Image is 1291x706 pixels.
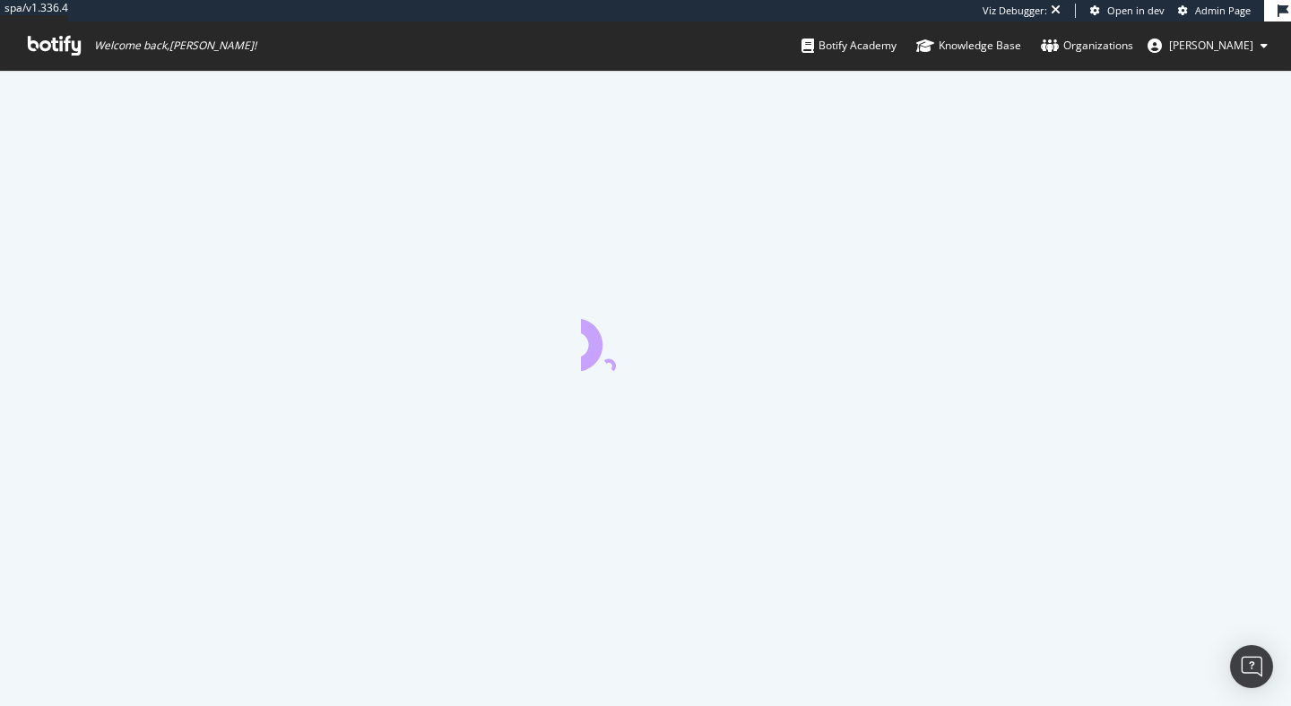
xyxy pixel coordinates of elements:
[94,39,256,53] span: Welcome back, [PERSON_NAME] !
[1169,38,1253,53] span: adrianna
[1107,4,1165,17] span: Open in dev
[1195,4,1251,17] span: Admin Page
[1230,645,1273,688] div: Open Intercom Messenger
[1178,4,1251,18] a: Admin Page
[916,22,1021,70] a: Knowledge Base
[916,37,1021,55] div: Knowledge Base
[1133,31,1282,60] button: [PERSON_NAME]
[983,4,1047,18] div: Viz Debugger:
[1090,4,1165,18] a: Open in dev
[801,37,897,55] div: Botify Academy
[801,22,897,70] a: Botify Academy
[1041,37,1133,55] div: Organizations
[1041,22,1133,70] a: Organizations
